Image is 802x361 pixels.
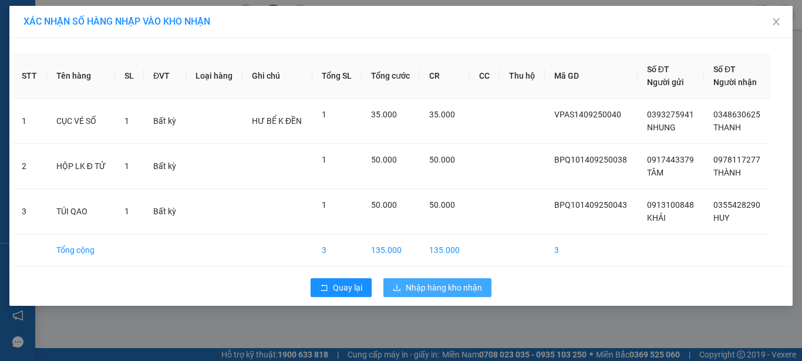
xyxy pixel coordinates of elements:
[647,123,676,132] span: NHUNG
[322,200,326,210] span: 1
[647,200,694,210] span: 0913100848
[429,110,455,119] span: 35.000
[47,189,116,234] td: TÚI QAO
[771,17,781,26] span: close
[362,53,420,99] th: Tổng cước
[47,234,116,266] td: Tổng cộng
[124,161,129,171] span: 1
[144,189,186,234] td: Bất kỳ
[144,53,186,99] th: ĐVT
[713,213,729,222] span: HUY
[12,99,47,144] td: 1
[420,53,470,99] th: CR
[420,234,470,266] td: 135.000
[4,76,122,83] span: [PERSON_NAME]:
[713,200,760,210] span: 0355428290
[371,155,397,164] span: 50.000
[12,189,47,234] td: 3
[647,155,694,164] span: 0917443379
[647,110,694,119] span: 0393275941
[322,155,326,164] span: 1
[545,53,638,99] th: Mã GD
[500,53,545,99] th: Thu hộ
[406,281,482,294] span: Nhập hàng kho nhận
[242,53,312,99] th: Ghi chú
[47,99,116,144] td: CỤC VÉ SỐ
[4,85,72,92] span: In ngày:
[713,123,741,132] span: THANH
[713,155,760,164] span: 0978117277
[144,99,186,144] td: Bất kỳ
[252,116,302,126] span: HƯ BỂ K ĐỀN
[371,200,397,210] span: 50.000
[393,284,401,293] span: download
[760,6,793,39] button: Close
[320,284,328,293] span: rollback
[26,85,72,92] span: 12:30:01 [DATE]
[93,35,161,50] span: 01 Võ Văn Truyện, KP.1, Phường 2
[713,110,760,119] span: 0348630625
[647,77,684,87] span: Người gửi
[647,213,666,222] span: KHẢI
[371,110,397,119] span: 35.000
[186,53,242,99] th: Loại hàng
[12,53,47,99] th: STT
[4,7,56,59] img: logo
[23,16,210,27] span: XÁC NHẬN SỐ HÀNG NHẬP VÀO KHO NHẬN
[470,53,500,99] th: CC
[545,234,638,266] td: 3
[93,19,158,33] span: Bến xe [GEOGRAPHIC_DATA]
[429,155,455,164] span: 50.000
[312,234,362,266] td: 3
[713,65,736,74] span: Số ĐT
[124,116,129,126] span: 1
[713,168,741,177] span: THÀNH
[32,63,144,73] span: -----------------------------------------
[322,110,326,119] span: 1
[12,144,47,189] td: 2
[554,200,627,210] span: BPQ101409250043
[47,53,116,99] th: Tên hàng
[115,53,144,99] th: SL
[311,278,372,297] button: rollbackQuay lại
[713,77,757,87] span: Người nhận
[383,278,491,297] button: downloadNhập hàng kho nhận
[647,65,669,74] span: Số ĐT
[144,144,186,189] td: Bất kỳ
[362,234,420,266] td: 135.000
[647,168,663,177] span: TÂM
[93,6,161,16] strong: ĐỒNG PHƯỚC
[124,207,129,216] span: 1
[554,155,627,164] span: BPQ101409250038
[47,144,116,189] td: HỘP LK Đ TỬ
[59,75,122,83] span: VPTL1409250002
[429,200,455,210] span: 50.000
[554,110,621,119] span: VPAS1409250040
[93,52,144,59] span: Hotline: 19001152
[312,53,362,99] th: Tổng SL
[333,281,362,294] span: Quay lại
